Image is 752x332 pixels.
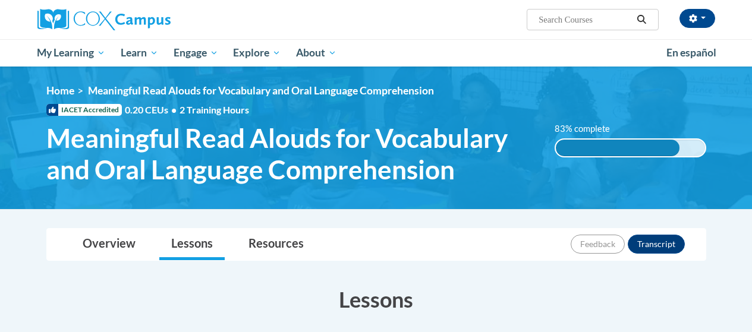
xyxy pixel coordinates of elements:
button: Search [633,12,650,27]
a: Lessons [159,229,225,260]
button: Account Settings [679,9,715,28]
h3: Lessons [46,284,706,314]
span: IACET Accredited [46,104,122,116]
span: About [296,46,336,60]
a: About [288,39,344,67]
a: Cox Campus [37,9,251,30]
img: Cox Campus [37,9,171,30]
span: En español [666,46,716,59]
span: 2 Training Hours [180,104,249,115]
a: Resources [237,229,316,260]
input: Search Courses [537,12,633,27]
span: Meaningful Read Alouds for Vocabulary and Oral Language Comprehension [88,84,434,97]
a: Home [46,84,74,97]
div: 83% complete [556,140,679,156]
a: Engage [166,39,226,67]
div: Main menu [29,39,724,67]
span: My Learning [37,46,105,60]
a: En español [659,40,724,65]
a: Learn [113,39,166,67]
a: My Learning [30,39,114,67]
span: Explore [233,46,281,60]
span: Meaningful Read Alouds for Vocabulary and Oral Language Comprehension [46,122,537,185]
span: • [171,104,177,115]
button: Feedback [571,235,625,254]
button: Transcript [628,235,685,254]
label: 83% complete [555,122,623,135]
span: 0.20 CEUs [125,103,180,116]
a: Overview [71,229,147,260]
a: Explore [225,39,288,67]
span: Engage [174,46,218,60]
span: Learn [121,46,158,60]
